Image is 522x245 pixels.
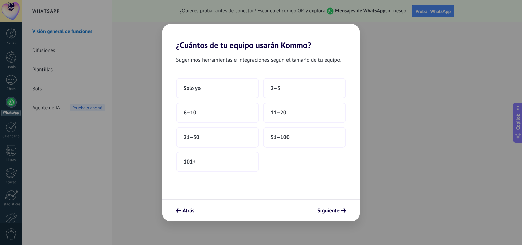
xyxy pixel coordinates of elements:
span: 21–50 [184,134,199,141]
h2: ¿Cuántos de tu equipo usarán Kommo? [162,24,360,50]
button: Solo yo [176,78,259,98]
button: 11–20 [263,103,346,123]
span: 101+ [184,158,196,165]
span: 6–10 [184,109,196,116]
button: Siguiente [314,205,349,216]
span: 11–20 [271,109,286,116]
button: 51–100 [263,127,346,148]
span: Solo yo [184,85,201,92]
button: Atrás [173,205,197,216]
span: Siguiente [317,208,340,213]
button: 21–50 [176,127,259,148]
span: 2–5 [271,85,280,92]
button: 2–5 [263,78,346,98]
span: 51–100 [271,134,290,141]
button: 6–10 [176,103,259,123]
span: Sugerimos herramientas e integraciones según el tamaño de tu equipo. [176,56,341,64]
button: 101+ [176,152,259,172]
span: Atrás [182,208,194,213]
